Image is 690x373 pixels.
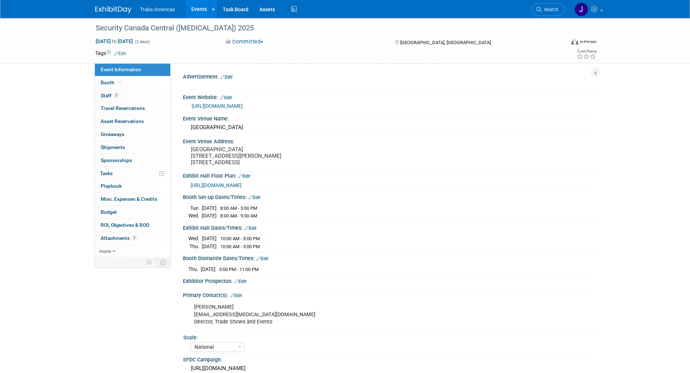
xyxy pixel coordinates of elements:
td: [DATE] [202,235,217,243]
span: Attachments [101,235,137,241]
div: SFDC Campaign: [183,354,595,363]
div: Security Canada Central ([MEDICAL_DATA]) 2025 [93,22,554,35]
img: Format-Inperson.png [571,39,578,44]
span: [DATE] [DATE] [95,38,133,44]
td: Tue. [188,204,202,212]
span: (2 days) [134,39,150,44]
span: Shipments [101,144,125,150]
td: Wed. [188,212,202,220]
span: 8:00 AM - 5:00 PM [220,205,257,211]
a: Edit [221,75,233,80]
span: Event Information [101,67,141,72]
span: Giveaways [101,131,124,137]
div: Primary Contact(s): [183,290,595,299]
pre: [GEOGRAPHIC_DATA] [STREET_ADDRESS][PERSON_NAME] [STREET_ADDRESS] [191,146,347,166]
a: more [95,245,170,258]
a: Edit [256,256,268,261]
span: Travel Reservations [101,105,145,111]
td: [DATE] [202,204,217,212]
span: more [99,248,111,254]
a: Budget [95,206,170,219]
td: Personalize Event Tab Strip [143,258,156,267]
td: Toggle Event Tabs [155,258,170,267]
a: Event Information [95,63,170,76]
a: Shipments [95,141,170,154]
img: Jamie Saenz [574,3,588,16]
a: Travel Reservations [95,102,170,115]
a: Attachments3 [95,232,170,245]
a: Asset Reservations [95,115,170,128]
div: Scale: [183,332,592,341]
span: 10:00 AM - 5:00 PM [220,236,260,241]
a: Edit [220,95,232,100]
a: Search [532,3,565,16]
span: to [111,38,118,44]
a: Edit [238,174,250,179]
a: Edit [234,279,246,284]
div: Event Format [522,38,597,48]
a: Giveaways [95,128,170,141]
a: Edit [230,293,242,298]
div: Booth Set-up Dates/Times: [183,192,595,201]
td: Tags [95,50,126,57]
span: 3 [131,235,137,241]
i: Booth reservation complete [118,80,121,84]
span: [GEOGRAPHIC_DATA], [GEOGRAPHIC_DATA] [400,40,491,45]
span: Budget [101,209,117,215]
td: Thu. [188,265,201,273]
a: Edit [244,226,256,231]
a: ROI, Objectives & ROO [95,219,170,232]
span: Tasks [100,170,113,176]
td: [DATE] [202,242,217,250]
span: 3:00 PM - 11:00 PM [219,267,259,272]
a: Misc. Expenses & Credits [95,193,170,205]
a: Edit [114,51,126,56]
div: [PERSON_NAME] [EMAIL_ADDRESS][MEDICAL_DATA][DOMAIN_NAME] Director, Trade Shows and Events [189,300,515,329]
button: Committed [223,38,266,46]
div: Exhibitor Prospectus: [183,276,595,285]
a: Booth [95,76,170,89]
a: Tasks [95,167,170,180]
span: Traka Americas [140,7,175,12]
span: 8:00 AM - 9:30 AM [220,213,257,219]
a: [URL][DOMAIN_NAME] [191,182,242,188]
a: Staff3 [95,89,170,102]
span: 3 [113,93,119,98]
div: Event Rating [577,50,596,53]
a: Playbook [95,180,170,192]
td: Wed. [188,235,202,243]
span: Search [541,7,558,12]
a: Edit [248,195,260,200]
div: Exhibit Hall Floor Plan: [183,170,595,180]
td: [DATE] [201,265,216,273]
span: Misc. Expenses & Credits [101,196,157,202]
span: Asset Reservations [101,118,144,124]
span: Staff [101,93,119,98]
div: Event Venue Address: [183,136,595,145]
td: [DATE] [202,212,217,220]
div: Exhibit Hall Dates/Times: [183,222,595,232]
a: [URL][DOMAIN_NAME] [192,103,243,109]
span: 10:00 AM - 3:00 PM [220,244,260,249]
span: Booth [101,80,123,85]
a: Sponsorships [95,154,170,167]
span: ROI, Objectives & ROO [101,222,149,228]
img: ExhibitDay [95,6,131,13]
span: Playbook [101,183,122,189]
span: Sponsorships [101,157,132,163]
div: Event Website: [183,92,595,101]
div: Advertisement: [183,71,595,81]
div: Event Venue Name: [183,113,595,122]
div: [GEOGRAPHIC_DATA] [188,122,590,133]
div: Booth Dismantle Dates/Times: [183,253,595,262]
td: Thu. [188,242,202,250]
div: In-Person [580,39,597,44]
